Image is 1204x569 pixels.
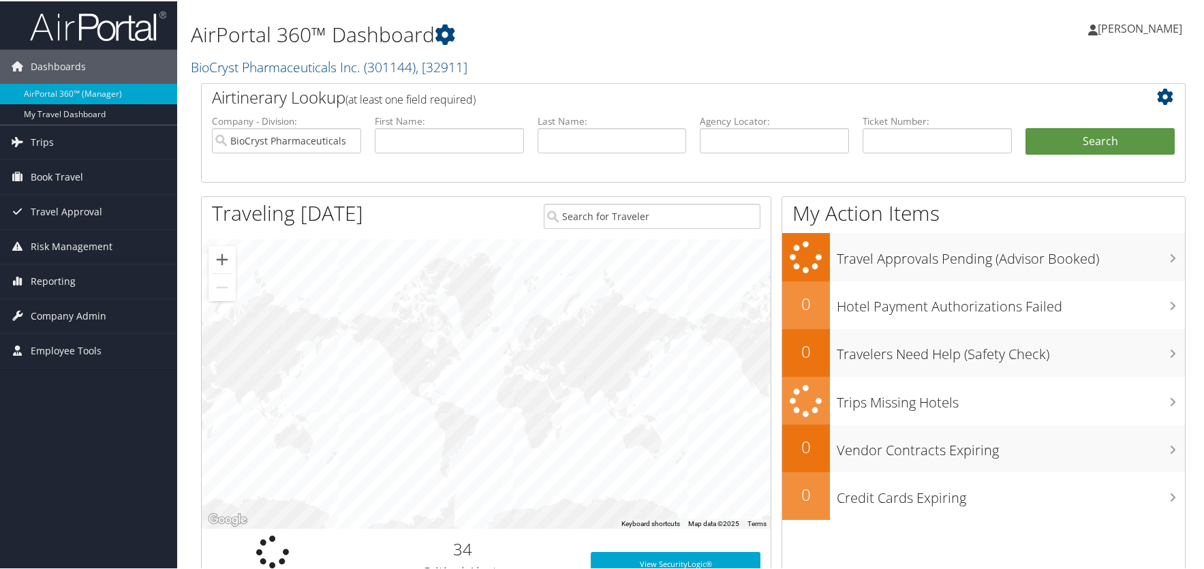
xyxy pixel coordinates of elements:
span: Risk Management [31,228,112,262]
label: Last Name: [538,113,687,127]
a: Terms (opens in new tab) [747,519,767,526]
h2: 0 [782,291,830,314]
h1: AirPortal 360™ Dashboard [191,19,861,48]
span: Trips [31,124,54,158]
span: , [ 32911 ] [416,57,467,75]
a: BioCryst Pharmaceuticals Inc. [191,57,467,75]
span: Book Travel [31,159,83,193]
h3: Travel Approvals Pending (Advisor Booked) [837,241,1185,267]
a: 0Hotel Payment Authorizations Failed [782,280,1185,328]
span: ( 301144 ) [364,57,416,75]
h1: My Action Items [782,198,1185,226]
button: Zoom in [209,245,236,272]
span: (at least one field required) [345,91,476,106]
h2: 34 [354,536,571,559]
a: Travel Approvals Pending (Advisor Booked) [782,232,1185,280]
h2: 0 [782,434,830,457]
h1: Traveling [DATE] [212,198,363,226]
label: Company - Division: [212,113,361,127]
span: Company Admin [31,298,106,332]
h3: Hotel Payment Authorizations Failed [837,289,1185,315]
h3: Travelers Need Help (Safety Check) [837,337,1185,363]
h2: 0 [782,482,830,505]
input: Search for Traveler [544,202,760,228]
h2: 0 [782,339,830,362]
a: Open this area in Google Maps (opens a new window) [205,510,250,527]
h3: Credit Cards Expiring [837,480,1185,506]
a: Trips Missing Hotels [782,375,1185,424]
span: [PERSON_NAME] [1098,20,1182,35]
span: Travel Approval [31,194,102,228]
button: Keyboard shortcuts [621,518,680,527]
button: Zoom out [209,273,236,300]
h3: Trips Missing Hotels [837,385,1185,411]
img: airportal-logo.png [30,9,166,41]
button: Search [1025,127,1175,154]
label: Ticket Number: [863,113,1012,127]
a: 0Vendor Contracts Expiring [782,423,1185,471]
h2: Airtinerary Lookup [212,84,1093,108]
label: First Name: [375,113,524,127]
h3: Vendor Contracts Expiring [837,433,1185,459]
span: Reporting [31,263,76,297]
a: [PERSON_NAME] [1088,7,1196,48]
span: Map data ©2025 [688,519,739,526]
a: 0Travelers Need Help (Safety Check) [782,328,1185,375]
a: 0Credit Cards Expiring [782,471,1185,519]
span: Dashboards [31,48,86,82]
label: Agency Locator: [700,113,849,127]
img: Google [205,510,250,527]
span: Employee Tools [31,333,102,367]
